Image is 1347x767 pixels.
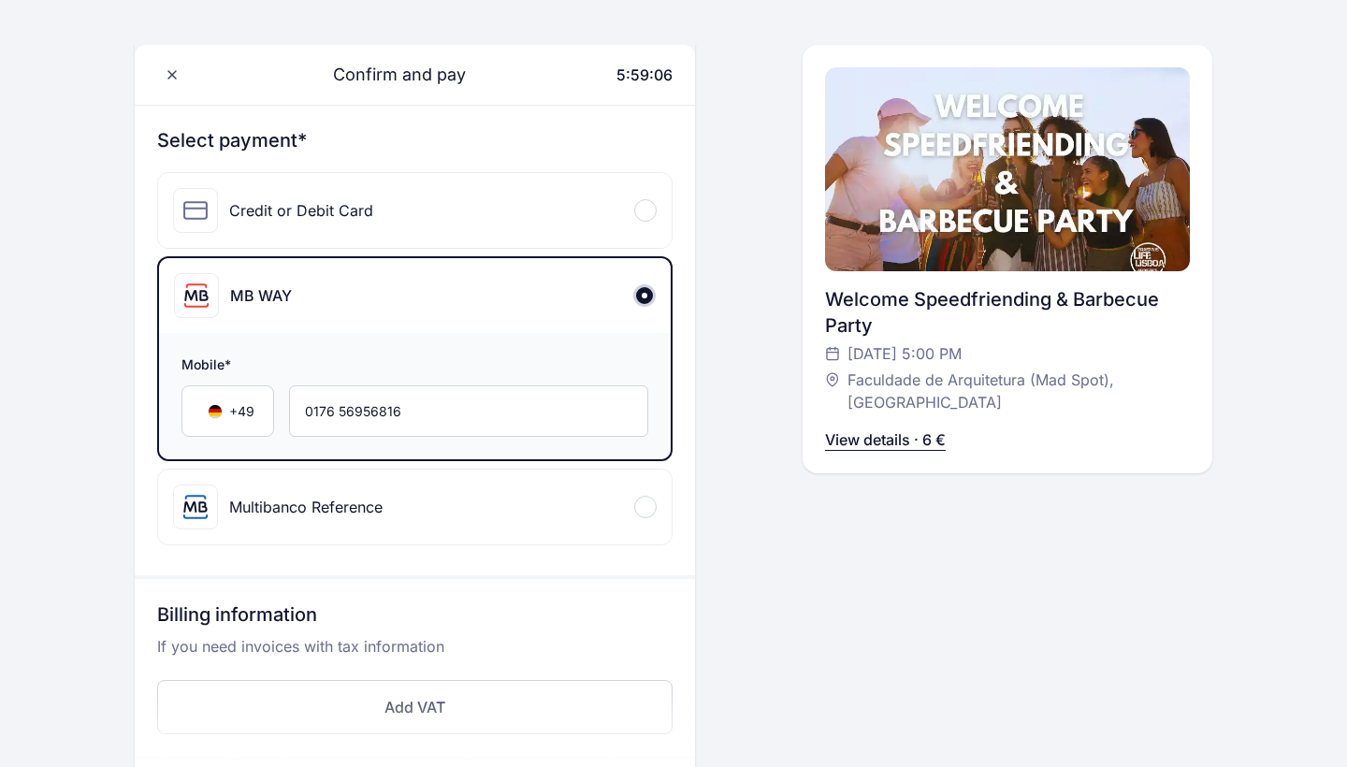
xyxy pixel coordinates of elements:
[229,402,254,421] span: +49
[847,369,1171,413] span: Faculdade de Arquitetura (Mad Spot), [GEOGRAPHIC_DATA]
[157,127,673,153] h3: Select payment*
[825,286,1190,339] div: Welcome Speedfriending & Barbecue Party
[229,496,383,518] div: Multibanco Reference
[825,428,946,451] p: View details · 6 €
[289,385,648,437] input: Mobile
[230,284,292,307] div: MB WAY
[157,680,673,734] button: Add VAT
[181,385,274,437] div: Country Code Selector
[157,601,673,635] h3: Billing information
[181,355,648,378] span: Mobile*
[229,199,373,222] div: Credit or Debit Card
[157,635,673,673] p: If you need invoices with tax information
[847,342,962,365] span: [DATE] 5:00 PM
[616,65,673,84] span: 5:59:06
[311,62,466,88] span: Confirm and pay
